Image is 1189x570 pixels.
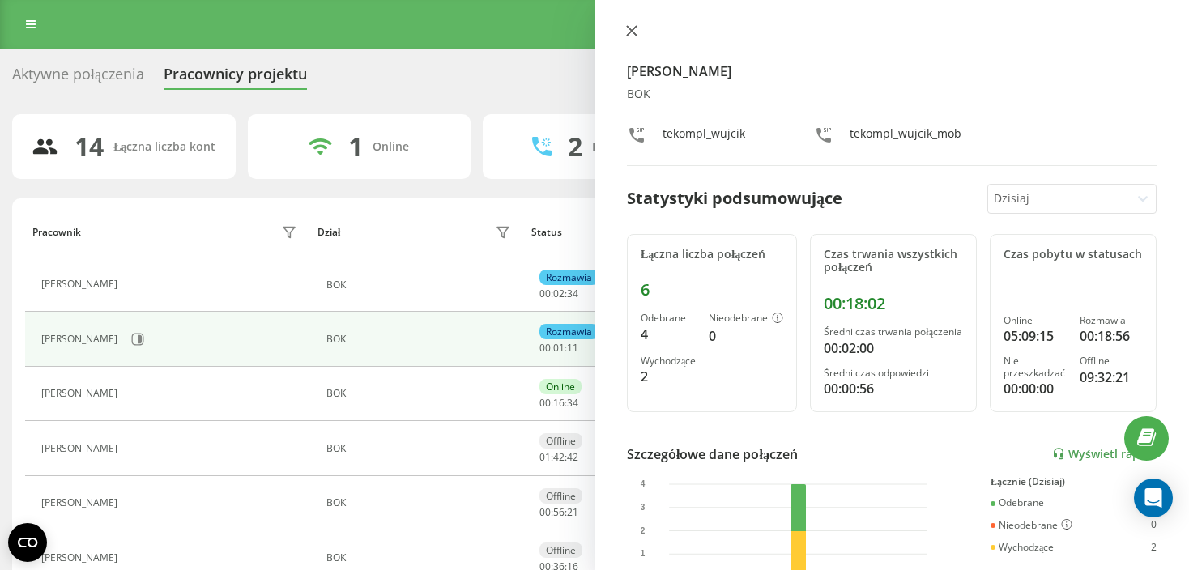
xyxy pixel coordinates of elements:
div: 0 [709,326,783,346]
div: : : [539,507,578,518]
div: Pracownik [32,227,81,238]
div: Rozmawia [1080,315,1143,326]
div: Rozmawia [539,324,599,339]
div: Nieodebrane [709,313,783,325]
div: 09:32:21 [1080,368,1143,387]
div: 1 [348,131,363,162]
div: 00:18:56 [1080,326,1143,346]
span: 00 [539,505,551,519]
div: Offline [1080,355,1143,367]
div: 2 [1151,542,1157,553]
text: 3 [641,503,646,512]
div: Rozmawia [539,270,599,285]
div: Dział [317,227,340,238]
div: Nie przeszkadzać [1004,355,1067,379]
div: BOK [326,443,515,454]
div: Wychodzące [991,542,1054,553]
div: 14 [75,131,104,162]
div: Pracownicy projektu [164,66,307,91]
button: Open CMP widget [8,523,47,562]
div: [PERSON_NAME] [41,497,121,508]
span: 34 [567,287,578,300]
div: BOK [326,388,515,399]
div: [PERSON_NAME] [41,443,121,454]
text: 4 [641,479,646,488]
div: Offline [539,542,582,558]
div: 2 [568,131,582,162]
div: 4 [641,325,696,344]
span: 00 [539,287,551,300]
span: 01 [553,341,565,355]
div: Statystyki podsumowujące [627,186,842,211]
div: tekompl_wujcik [663,125,745,149]
div: Czas trwania wszystkich połączeń [824,248,963,275]
span: 00 [539,341,551,355]
div: 2 [641,367,696,386]
div: 00:18:02 [824,294,963,313]
span: 42 [567,450,578,464]
span: 01 [539,450,551,464]
div: Odebrane [991,497,1044,508]
div: tekompl_wujcik_mob [850,125,961,149]
h4: [PERSON_NAME] [627,62,1157,81]
div: Nieodebrane [991,519,1072,532]
div: BOK [326,552,515,564]
div: BOK [326,497,515,508]
div: Szczegółowe dane połączeń [627,445,798,464]
div: Open Intercom Messenger [1134,479,1173,517]
span: 42 [553,450,565,464]
div: Rozmawiają [592,140,657,154]
a: Wyświetl raport [1052,447,1157,461]
div: [PERSON_NAME] [41,552,121,564]
span: 34 [567,396,578,410]
div: Łączna liczba kont [113,140,215,154]
div: 05:09:15 [1004,326,1067,346]
div: Aktywne połączenia [12,66,144,91]
div: Online [1004,315,1067,326]
div: Online [373,140,409,154]
div: 00:02:00 [824,338,963,358]
div: 00:00:00 [1004,379,1067,398]
div: : : [539,288,578,300]
div: BOK [627,87,1157,101]
div: Wychodzące [641,355,696,367]
div: Średni czas trwania połączenia [824,326,963,338]
div: 00:00:56 [824,379,963,398]
div: Online [539,379,582,394]
div: [PERSON_NAME] [41,388,121,399]
div: Offline [539,433,582,449]
div: : : [539,342,578,354]
div: Łącznie (Dzisiaj) [991,476,1157,487]
div: 0 [1151,519,1157,532]
div: [PERSON_NAME] [41,279,121,290]
text: 2 [641,526,646,535]
span: 11 [567,341,578,355]
span: 21 [567,505,578,519]
div: : : [539,398,578,409]
div: Odebrane [641,313,696,324]
div: Średni czas odpowiedzi [824,368,963,379]
span: 02 [553,287,565,300]
div: [PERSON_NAME] [41,334,121,345]
div: BOK [326,334,515,345]
div: Status [531,227,562,238]
div: BOK [326,279,515,291]
span: 00 [539,396,551,410]
div: : : [539,452,578,463]
text: 1 [641,549,646,558]
span: 56 [553,505,565,519]
div: 6 [641,280,783,300]
div: Offline [539,488,582,504]
div: Łączna liczba połączeń [641,248,783,262]
div: Czas pobytu w statusach [1004,248,1143,262]
span: 16 [553,396,565,410]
